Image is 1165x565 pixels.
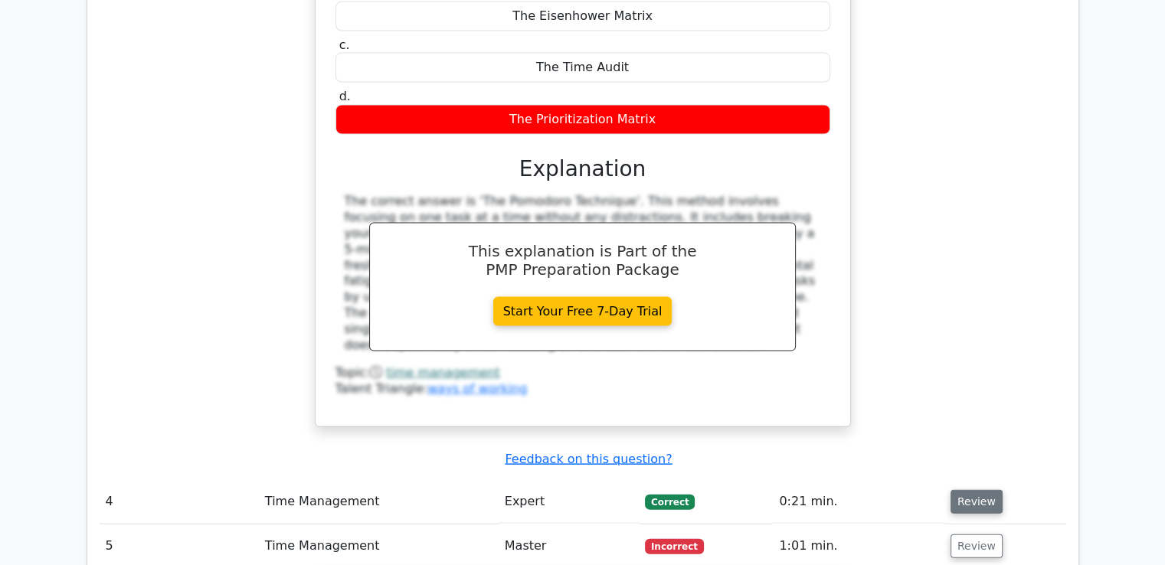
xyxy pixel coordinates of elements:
span: d. [339,89,351,103]
td: Expert [499,480,639,524]
div: The correct answer is 'The Pomodoro Technique'. This method involves focusing on one task at a ti... [345,194,821,353]
button: Review [951,534,1003,558]
div: Talent Triangle: [335,365,830,397]
span: Incorrect [645,539,704,554]
button: Review [951,490,1003,514]
td: 0:21 min. [773,480,944,524]
td: 4 [100,480,259,524]
div: The Eisenhower Matrix [335,2,830,31]
a: Start Your Free 7-Day Trial [493,297,672,326]
span: c. [339,38,350,52]
div: Topic: [335,365,830,381]
a: Feedback on this question? [505,452,672,466]
a: ways of working [427,381,527,396]
div: The Prioritization Matrix [335,105,830,135]
td: Time Management [259,480,499,524]
span: Correct [645,495,695,510]
h3: Explanation [345,156,821,182]
div: The Time Audit [335,53,830,83]
a: time management [386,365,499,380]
